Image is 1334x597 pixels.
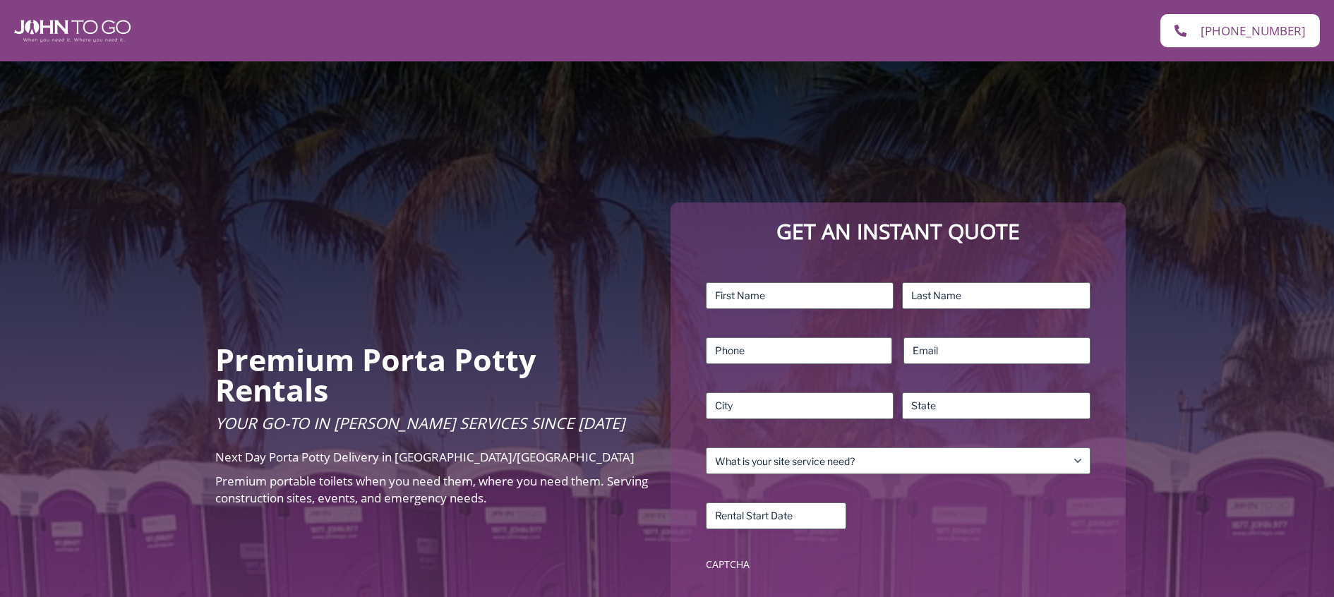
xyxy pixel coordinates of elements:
[215,449,635,465] span: Next Day Porta Potty Delivery in [GEOGRAPHIC_DATA]/[GEOGRAPHIC_DATA]
[706,282,894,309] input: First Name
[215,473,648,506] span: Premium portable toilets when you need them, where you need them. Serving construction sites, eve...
[706,337,893,364] input: Phone
[1160,14,1320,47] a: [PHONE_NUMBER]
[902,392,1090,419] input: State
[14,20,131,42] img: John To Go
[215,412,625,433] span: Your Go-To in [PERSON_NAME] Services Since [DATE]
[706,557,1090,572] label: CAPTCHA
[685,217,1112,247] p: Get an Instant Quote
[1201,25,1306,37] span: [PHONE_NUMBER]
[706,502,846,529] input: Rental Start Date
[903,337,1090,364] input: Email
[706,392,894,419] input: City
[215,344,649,405] h2: Premium Porta Potty Rentals
[902,282,1090,309] input: Last Name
